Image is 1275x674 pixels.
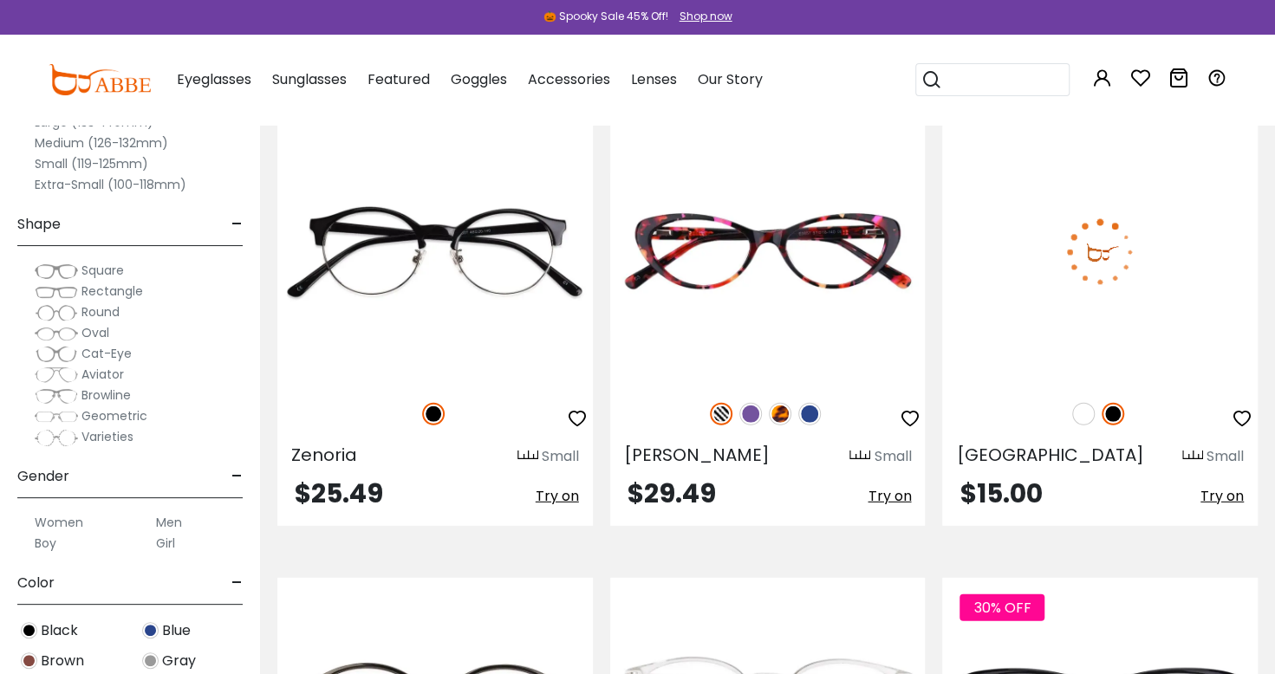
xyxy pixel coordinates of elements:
[35,304,78,321] img: Round.png
[272,69,347,89] span: Sunglasses
[295,475,383,512] span: $25.49
[17,204,61,245] span: Shape
[739,403,762,425] img: Purple
[81,345,132,362] span: Cat-Eye
[849,450,870,463] img: size ruler
[451,69,507,89] span: Goggles
[17,456,69,497] span: Gender
[81,262,124,279] span: Square
[81,428,133,445] span: Varieties
[35,429,78,447] img: Varieties.png
[35,346,78,363] img: Cat-Eye.png
[368,69,430,89] span: Featured
[528,69,610,89] span: Accessories
[49,64,151,95] img: abbeglasses.com
[35,512,83,533] label: Women
[517,450,538,463] img: size ruler
[162,620,191,641] span: Blue
[41,651,84,671] span: Brown
[536,486,579,506] span: Try on
[231,456,243,497] span: -
[231,204,243,245] span: -
[671,9,732,23] a: Shop now
[35,325,78,342] img: Oval.png
[543,9,668,24] div: 🎃 Spooky Sale 45% Off!
[960,475,1042,512] span: $15.00
[21,622,37,638] img: Black
[81,303,120,321] span: Round
[624,443,770,467] span: [PERSON_NAME]
[1207,446,1244,467] div: Small
[177,69,251,89] span: Eyeglasses
[542,446,579,467] div: Small
[21,652,37,669] img: Brown
[17,562,55,604] span: Color
[698,69,763,89] span: Our Story
[868,486,911,506] span: Try on
[1102,403,1124,425] img: Black
[610,120,926,383] img: Pattern Elena - Acetate ,Universal Bridge Fit
[1200,486,1244,506] span: Try on
[35,366,78,384] img: Aviator.png
[142,622,159,638] img: Blue
[162,651,196,671] span: Gray
[35,174,186,195] label: Extra-Small (100-118mm)
[956,443,1143,467] span: [GEOGRAPHIC_DATA]
[81,386,131,404] span: Browline
[35,533,56,554] label: Boy
[156,512,182,533] label: Men
[769,403,791,425] img: Leopard
[81,282,143,300] span: Rectangle
[874,446,911,467] div: Small
[868,481,911,512] button: Try on
[680,9,732,24] div: Shop now
[35,262,78,280] img: Square.png
[422,403,445,425] img: Black
[35,283,78,301] img: Rectangle.png
[35,408,78,425] img: Geometric.png
[35,387,78,405] img: Browline.png
[710,403,732,425] img: Pattern
[81,407,147,424] span: Geometric
[277,120,593,383] img: Black Zenoria - Combination ,Adjust Nose Pads
[156,533,175,554] label: Girl
[231,562,243,604] span: -
[142,652,159,669] img: Gray
[291,443,357,467] span: Zenoria
[41,620,78,641] span: Black
[1200,481,1244,512] button: Try on
[631,69,677,89] span: Lenses
[960,594,1044,621] span: 30% OFF
[536,481,579,512] button: Try on
[81,324,109,341] span: Oval
[628,475,716,512] span: $29.49
[1182,450,1203,463] img: size ruler
[942,120,1258,383] img: Black Cyprus - Acetate ,Universal Bridge Fit
[81,366,124,383] span: Aviator
[1072,403,1095,425] img: White
[798,403,821,425] img: Blue
[35,153,148,174] label: Small (119-125mm)
[35,133,168,153] label: Medium (126-132mm)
